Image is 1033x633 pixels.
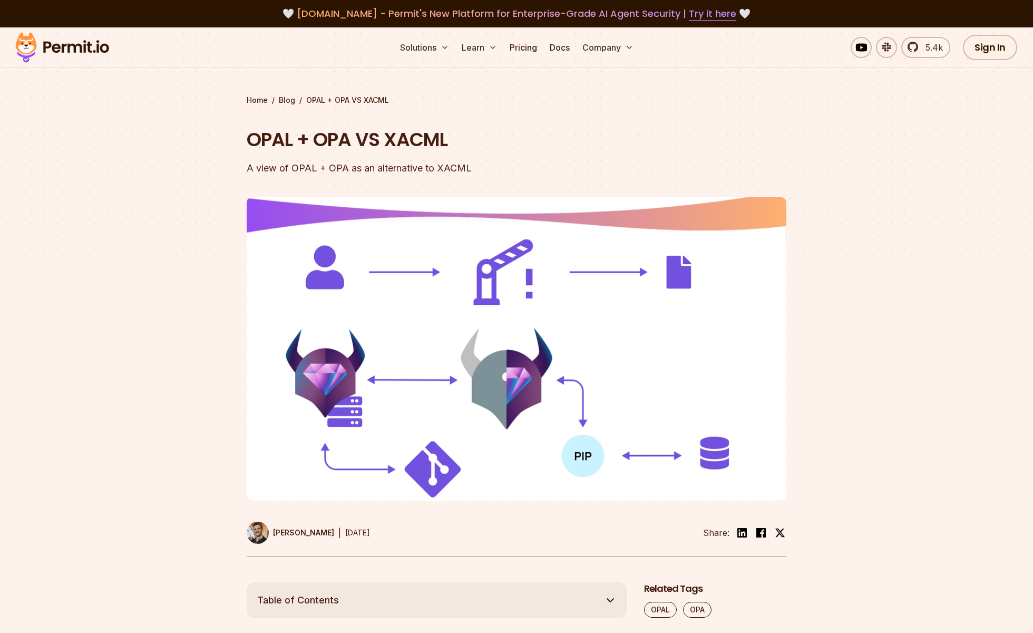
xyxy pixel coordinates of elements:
img: Daniel Bass [247,522,269,544]
a: Blog [279,95,295,105]
button: Learn [457,37,501,58]
a: [PERSON_NAME] [247,522,334,544]
img: OPAL + OPA VS XACML [247,197,786,501]
a: Home [247,95,268,105]
a: 5.4k [901,37,950,58]
a: OPAL [644,602,677,618]
a: OPA [683,602,712,618]
p: [PERSON_NAME] [273,527,334,538]
button: Solutions [396,37,453,58]
img: linkedin [736,526,748,539]
span: 5.4k [919,41,943,54]
div: 🤍 🤍 [25,6,1008,21]
div: A view of OPAL + OPA as an alternative to XACML [247,161,651,176]
a: Sign In [963,35,1017,60]
a: Pricing [505,37,541,58]
a: Try it here [689,7,736,21]
img: Permit logo [11,30,114,65]
div: / / [247,95,786,105]
div: | [338,526,341,539]
h1: OPAL + OPA VS XACML [247,127,651,153]
img: twitter [775,527,785,538]
button: Table of Contents [247,582,627,618]
li: Share: [703,526,729,539]
img: facebook [755,526,767,539]
button: Company [578,37,638,58]
h2: Related Tags [644,582,786,596]
span: Table of Contents [257,593,339,608]
time: [DATE] [345,528,370,537]
a: Docs [545,37,574,58]
span: [DOMAIN_NAME] - Permit's New Platform for Enterprise-Grade AI Agent Security | [297,7,736,20]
